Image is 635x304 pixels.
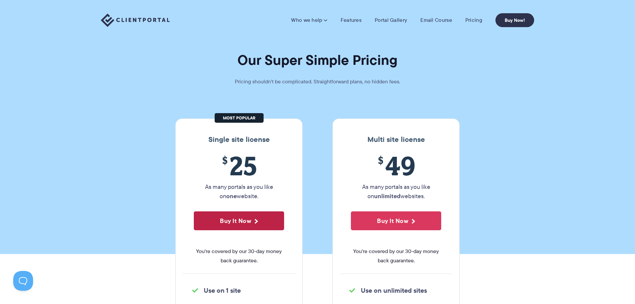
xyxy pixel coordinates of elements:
iframe: Toggle Customer Support [13,271,33,291]
strong: unlimited [374,192,401,200]
strong: one [226,192,237,200]
h3: Single site license [182,135,296,144]
button: Buy It Now [351,211,441,230]
a: Pricing [465,17,482,23]
strong: Use on unlimited sites [361,285,427,295]
a: Buy Now! [495,13,534,27]
button: Buy It Now [194,211,284,230]
p: As many portals as you like on websites. [351,182,441,201]
p: Pricing shouldn't be complicated. Straightforward plans, no hidden fees. [218,77,417,86]
a: Who we help [291,17,327,23]
a: Features [341,17,361,23]
a: Portal Gallery [375,17,407,23]
span: You're covered by our 30-day money back guarantee. [351,247,441,265]
span: 49 [351,151,441,181]
a: Email Course [420,17,452,23]
h3: Multi site license [339,135,453,144]
strong: Use on 1 site [204,285,241,295]
p: As many portals as you like on website. [194,182,284,201]
span: You're covered by our 30-day money back guarantee. [194,247,284,265]
span: 25 [194,151,284,181]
